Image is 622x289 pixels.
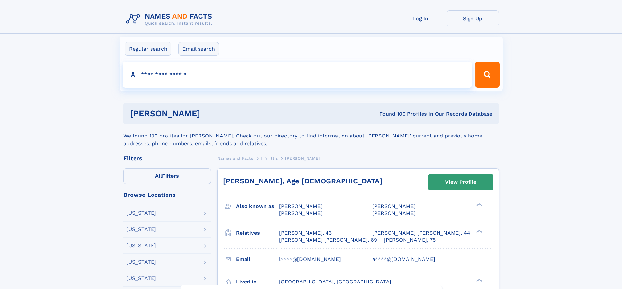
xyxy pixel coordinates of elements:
a: Names and Facts [217,154,253,162]
div: Found 100 Profiles In Our Records Database [290,110,492,118]
h1: [PERSON_NAME] [130,109,290,118]
div: ❯ [475,203,483,207]
h3: Also known as [236,201,279,212]
label: Filters [123,168,211,184]
input: search input [123,62,472,88]
img: Logo Names and Facts [123,10,217,28]
div: ❯ [475,229,483,233]
span: [PERSON_NAME] [285,156,320,161]
a: [PERSON_NAME], 75 [384,237,436,244]
label: Regular search [125,42,171,56]
span: [PERSON_NAME] [372,203,416,209]
h3: Relatives [236,227,279,238]
span: [PERSON_NAME] [372,210,416,216]
span: [PERSON_NAME] [279,210,323,216]
div: Filters [123,155,211,161]
span: [PERSON_NAME] [279,203,323,209]
div: [US_STATE] [126,210,156,216]
a: I [261,154,262,162]
a: View Profile [428,174,493,190]
span: [GEOGRAPHIC_DATA], [GEOGRAPHIC_DATA] [279,279,391,285]
a: Sign Up [447,10,499,26]
label: Email search [178,42,219,56]
div: [US_STATE] [126,276,156,281]
div: [US_STATE] [126,243,156,248]
div: We found 100 profiles for [PERSON_NAME]. Check out our directory to find information about [PERSO... [123,124,499,148]
div: ❯ [475,278,483,282]
div: [US_STATE] [126,227,156,232]
a: [PERSON_NAME] [PERSON_NAME], 69 [279,237,377,244]
h3: Lived in [236,276,279,287]
button: Search Button [475,62,499,88]
span: I [261,156,262,161]
span: All [155,173,162,179]
a: Log In [394,10,447,26]
a: [PERSON_NAME], 43 [279,229,332,237]
h3: Email [236,254,279,265]
a: [PERSON_NAME], Age [DEMOGRAPHIC_DATA] [223,177,382,185]
div: [US_STATE] [126,259,156,265]
a: [PERSON_NAME] [PERSON_NAME], 44 [372,229,470,237]
div: View Profile [445,175,476,190]
a: Iltis [269,154,278,162]
span: Iltis [269,156,278,161]
div: Browse Locations [123,192,211,198]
